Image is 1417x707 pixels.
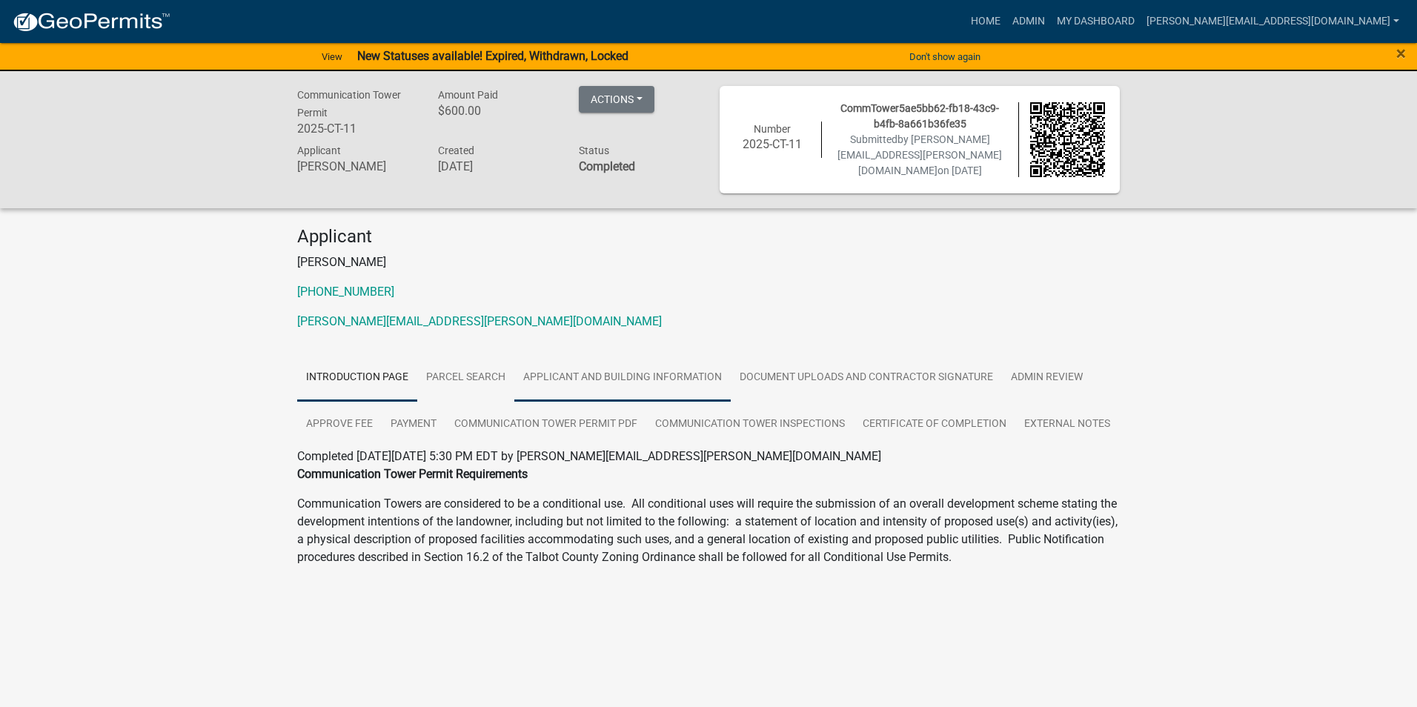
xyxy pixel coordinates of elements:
a: View [316,44,348,69]
h6: [PERSON_NAME] [297,159,416,173]
span: Created [438,145,474,156]
a: Admin [1006,7,1051,36]
a: External Notes [1015,401,1119,448]
a: Admin Review [1002,354,1092,402]
span: Completed [DATE][DATE] 5:30 PM EDT by [PERSON_NAME][EMAIL_ADDRESS][PERSON_NAME][DOMAIN_NAME] [297,449,881,463]
a: Communication Tower Permit PDF [445,401,646,448]
a: Home [965,7,1006,36]
p: Communication Towers are considered to be a conditional use. All conditional uses will require th... [297,495,1120,566]
strong: Communication Tower Permit Requirements [297,467,528,481]
a: [PERSON_NAME][EMAIL_ADDRESS][DOMAIN_NAME] [1141,7,1405,36]
span: Amount Paid [438,89,498,101]
a: Introduction Page [297,354,417,402]
h6: 2025-CT-11 [297,122,416,136]
span: Number [754,123,791,135]
span: by [PERSON_NAME][EMAIL_ADDRESS][PERSON_NAME][DOMAIN_NAME] [837,133,1002,176]
a: Document Uploads and Contractor Signature [731,354,1002,402]
a: [PHONE_NUMBER] [297,285,394,299]
h6: $600.00 [438,104,557,118]
a: Applicant and Building Information [514,354,731,402]
button: Don't show again [903,44,986,69]
strong: New Statuses available! Expired, Withdrawn, Locked [357,49,628,63]
strong: Completed [579,159,635,173]
a: Certificate of Completion [854,401,1015,448]
button: Close [1396,44,1406,62]
p: [PERSON_NAME] [297,253,1120,271]
h6: [DATE] [438,159,557,173]
a: My Dashboard [1051,7,1141,36]
a: Payment [382,401,445,448]
h6: 2025-CT-11 [734,137,810,151]
img: QR code [1030,102,1106,178]
a: [PERSON_NAME][EMAIL_ADDRESS][PERSON_NAME][DOMAIN_NAME] [297,314,662,328]
a: Parcel search [417,354,514,402]
span: Applicant [297,145,341,156]
a: Approve Fee [297,401,382,448]
span: Status [579,145,609,156]
button: Actions [579,86,654,113]
a: Communication Tower Inspections [646,401,854,448]
span: Submitted on [DATE] [837,133,1002,176]
span: Communication Tower Permit [297,89,401,119]
span: CommTower5ae5bb62-fb18-43c9-b4fb-8a661b36fe35 [840,102,999,130]
h4: Applicant [297,226,1120,248]
span: × [1396,43,1406,64]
